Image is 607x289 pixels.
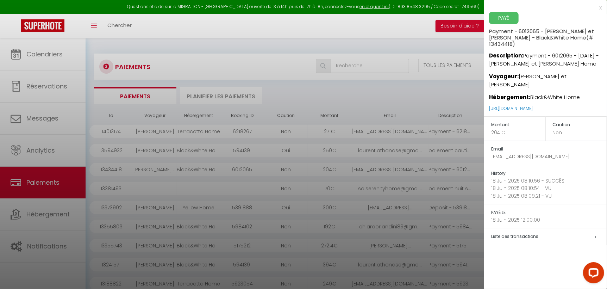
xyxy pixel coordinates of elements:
[491,129,545,136] p: 204 €
[491,170,607,178] h5: History
[489,12,519,24] span: PAYÉ
[491,209,607,217] h5: PAYÉ LE
[489,52,523,59] strong: Description:
[489,93,530,101] strong: Hébergement:
[491,153,607,160] p: [EMAIL_ADDRESS][DOMAIN_NAME]
[491,185,607,192] p: 18 Juin 2025 08:10:54 - VU
[489,73,519,80] strong: Voyageur:
[489,89,607,102] p: Black&White Home
[489,34,593,48] span: (# 13434418)
[489,47,607,68] p: Payment - 6012065 - [DATE] - [PERSON_NAME] et [PERSON_NAME] Home
[553,129,607,136] p: Non
[491,121,545,129] h5: Montant
[491,192,607,200] p: 18 Juin 2025 08:09:21 - VU
[484,4,602,12] div: x
[491,177,607,185] p: 18 Juin 2025 08:10:56 - SUCCÊS
[489,105,533,111] a: [URL][DOMAIN_NAME]
[491,233,538,239] span: Liste des transactions
[489,24,607,47] h5: Payment - 6012065 - [PERSON_NAME] et [PERSON_NAME] - Black&White Home
[577,259,607,289] iframe: LiveChat chat widget
[491,145,607,153] h5: Email
[553,121,607,129] h5: Caution
[491,216,607,224] p: 18 Juin 2025 12:00:00
[489,68,607,89] p: [PERSON_NAME] et [PERSON_NAME]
